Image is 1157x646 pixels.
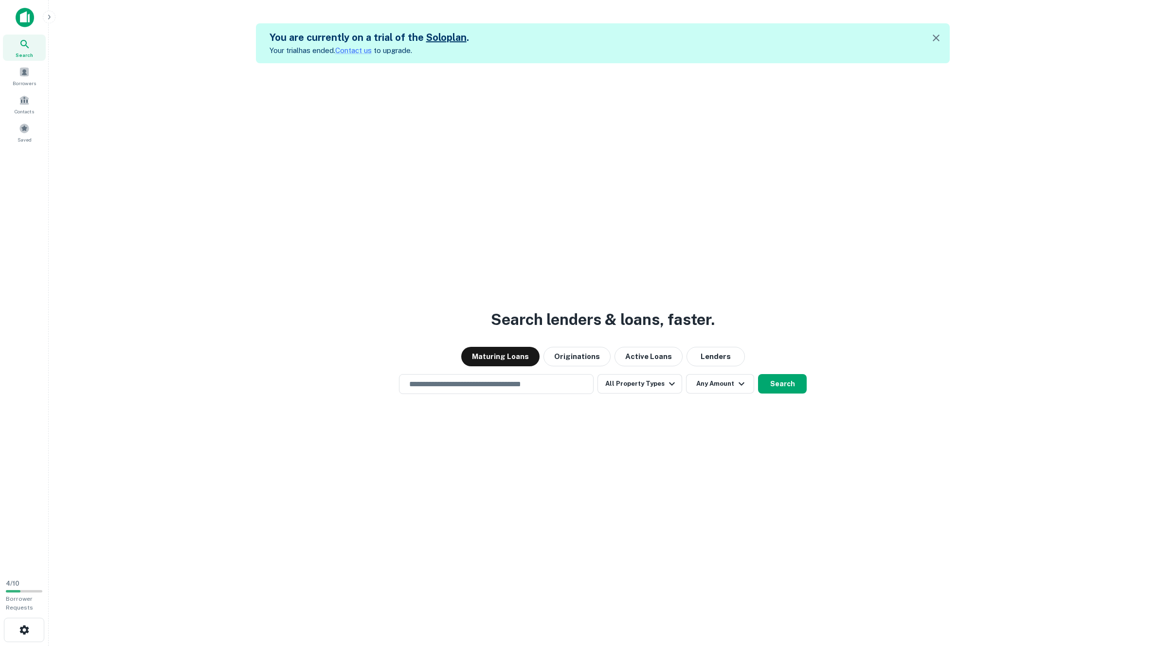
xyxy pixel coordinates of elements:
[270,30,469,45] h5: You are currently on a trial of the .
[758,374,807,394] button: Search
[16,8,34,27] img: capitalize-icon.png
[543,347,611,366] button: Originations
[686,374,754,394] button: Any Amount
[6,580,19,587] span: 4 / 10
[6,595,33,611] span: Borrower Requests
[461,347,540,366] button: Maturing Loans
[687,347,745,366] button: Lenders
[335,46,372,54] a: Contact us
[3,119,46,145] a: Saved
[13,79,36,87] span: Borrowers
[615,347,683,366] button: Active Loans
[3,63,46,89] a: Borrowers
[18,136,32,144] span: Saved
[16,51,33,59] span: Search
[426,32,467,43] a: Soloplan
[270,45,469,56] p: Your trial has ended. to upgrade.
[3,35,46,61] a: Search
[3,91,46,117] a: Contacts
[1108,568,1157,615] iframe: Chat Widget
[491,308,715,331] h3: Search lenders & loans, faster.
[15,108,34,115] span: Contacts
[597,374,682,394] button: All Property Types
